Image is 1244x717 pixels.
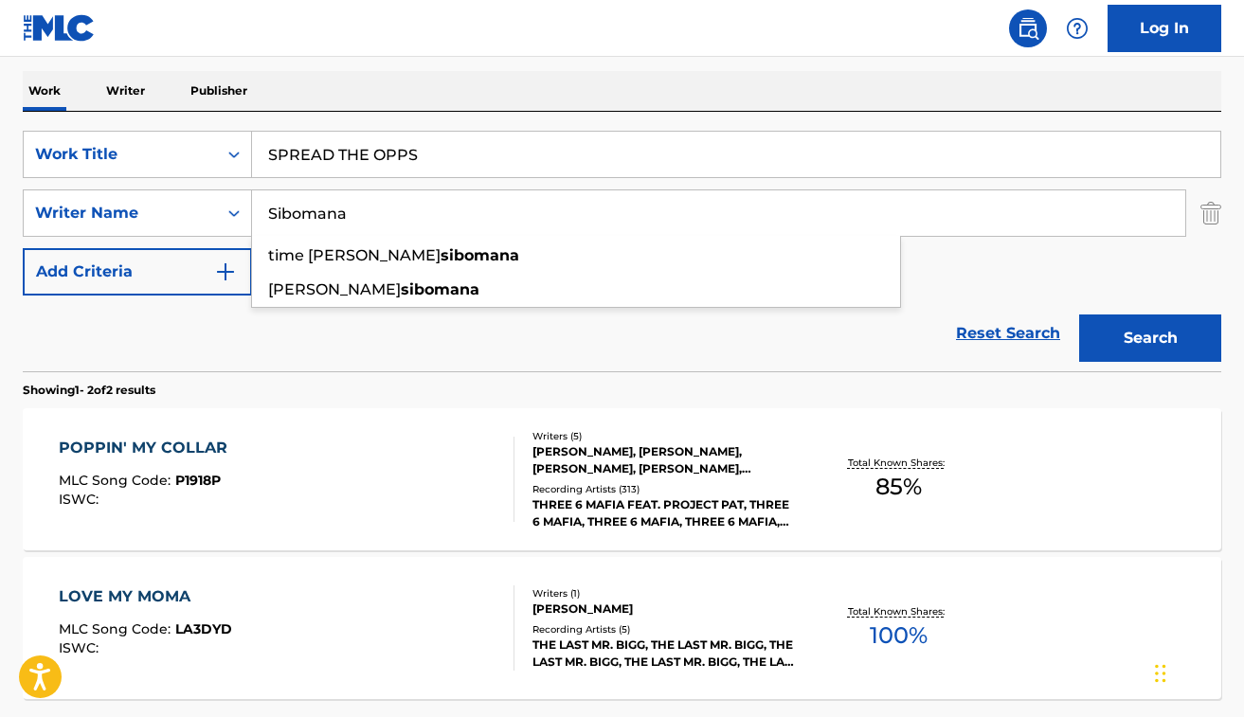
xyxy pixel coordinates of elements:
[401,280,479,298] strong: sibomana
[185,71,253,111] p: Publisher
[23,248,252,296] button: Add Criteria
[59,620,175,637] span: MLC Song Code :
[1017,17,1039,40] img: search
[1058,9,1096,47] div: Help
[875,470,922,504] span: 85 %
[532,443,799,477] div: [PERSON_NAME], [PERSON_NAME], [PERSON_NAME], [PERSON_NAME], [PERSON_NAME]
[532,586,799,600] div: Writers ( 1 )
[100,71,151,111] p: Writer
[59,437,237,459] div: POPPIN' MY COLLAR
[23,382,155,399] p: Showing 1 - 2 of 2 results
[214,260,237,283] img: 9d2ae6d4665cec9f34b9.svg
[59,585,232,608] div: LOVE MY MOMA
[532,482,799,496] div: Recording Artists ( 313 )
[1200,189,1221,237] img: Delete Criterion
[848,604,949,618] p: Total Known Shares:
[532,622,799,636] div: Recording Artists ( 5 )
[1155,645,1166,702] div: Drag
[1149,626,1244,717] iframe: Chat Widget
[1066,17,1089,40] img: help
[1009,9,1047,47] a: Public Search
[23,408,1221,550] a: POPPIN' MY COLLARMLC Song Code:P1918PISWC:Writers (5)[PERSON_NAME], [PERSON_NAME], [PERSON_NAME],...
[23,557,1221,699] a: LOVE MY MOMAMLC Song Code:LA3DYDISWC:Writers (1)[PERSON_NAME]Recording Artists (5)THE LAST MR. BI...
[35,202,206,224] div: Writer Name
[532,429,799,443] div: Writers ( 5 )
[1079,314,1221,362] button: Search
[532,600,799,618] div: [PERSON_NAME]
[175,472,221,489] span: P1918P
[23,71,66,111] p: Work
[532,496,799,530] div: THREE 6 MAFIA FEAT. PROJECT PAT, THREE 6 MAFIA, THREE 6 MAFIA, THREE 6 MAFIA, THREE 6 MAFIA
[947,313,1070,354] a: Reset Search
[441,246,519,264] strong: sibomana
[870,618,928,653] span: 100 %
[848,456,949,470] p: Total Known Shares:
[1108,5,1221,52] a: Log In
[532,636,799,671] div: THE LAST MR. BIGG, THE LAST MR. BIGG, THE LAST MR. BIGG, THE LAST MR. BIGG, THE LAST MR. BIGG
[23,131,1221,371] form: Search Form
[268,280,401,298] span: [PERSON_NAME]
[23,14,96,42] img: MLC Logo
[268,246,441,264] span: time [PERSON_NAME]
[59,491,103,508] span: ISWC :
[175,620,232,637] span: LA3DYD
[59,472,175,489] span: MLC Song Code :
[35,143,206,166] div: Work Title
[59,639,103,656] span: ISWC :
